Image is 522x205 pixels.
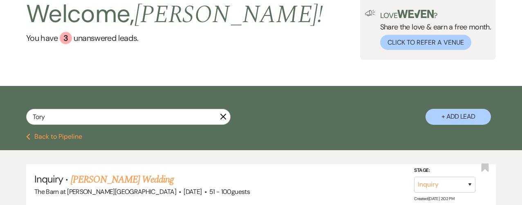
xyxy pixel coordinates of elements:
[414,196,454,201] span: Created: [DATE] 2:02 PM
[380,10,491,19] p: Love ?
[375,10,491,50] div: Share the love & earn a free month.
[34,187,176,196] span: The Barn at [PERSON_NAME][GEOGRAPHIC_DATA]
[414,166,475,175] label: Stage:
[26,109,231,125] input: Search by name, event date, email address or phone number
[426,109,491,125] button: + Add Lead
[209,187,250,196] span: 51 - 100 guests
[71,172,174,187] a: [PERSON_NAME] Wedding
[26,133,82,140] button: Back to Pipeline
[184,187,202,196] span: [DATE]
[26,32,323,44] a: You have 3 unanswered leads.
[365,10,375,16] img: loud-speaker-illustration.svg
[60,32,72,44] div: 3
[397,10,434,18] img: weven-logo-green.svg
[34,173,63,185] span: Inquiry
[380,35,471,50] button: Click to Refer a Venue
